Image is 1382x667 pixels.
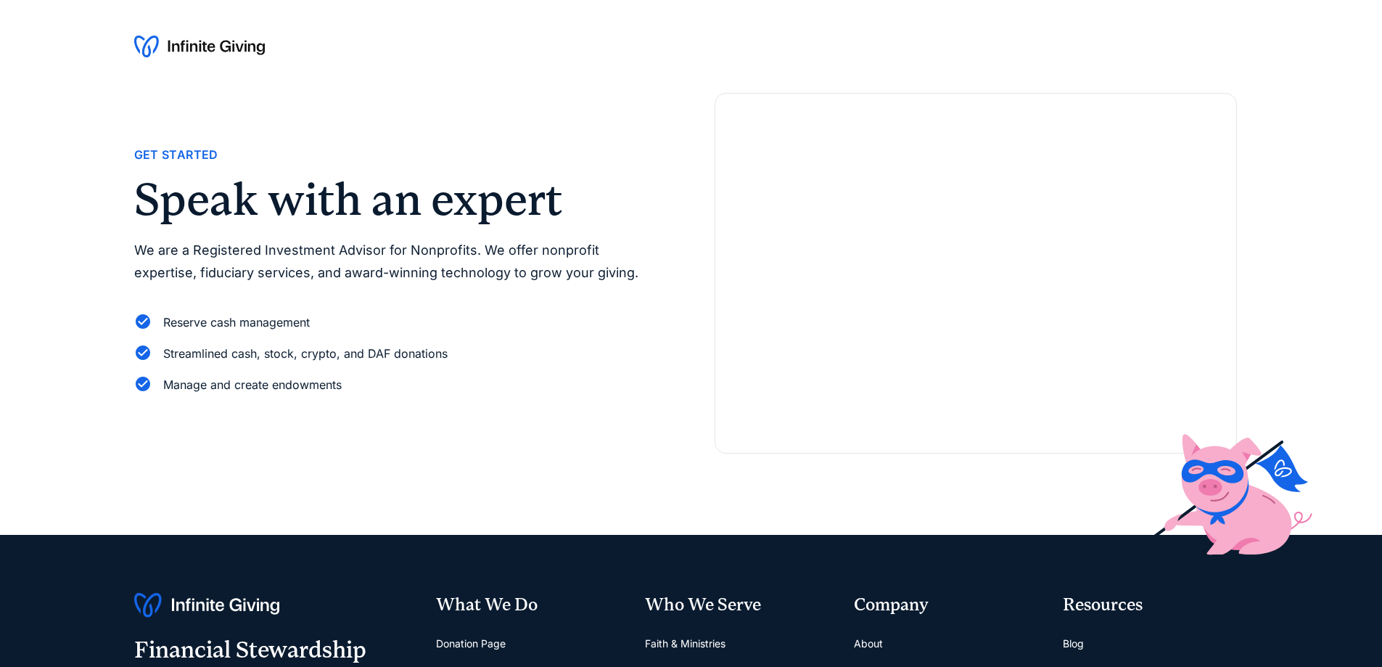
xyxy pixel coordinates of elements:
div: Get Started [134,145,218,165]
a: About [854,629,883,658]
div: Reserve cash management [163,313,310,332]
div: Company [854,593,1040,618]
a: Blog [1063,629,1084,658]
div: Manage and create endowments [163,375,342,395]
a: Faith & Ministries [645,629,725,658]
h2: Speak with an expert [134,177,657,222]
div: Streamlined cash, stock, crypto, and DAF donations [163,344,448,364]
div: What We Do [436,593,622,618]
a: Donation Page [436,629,506,658]
iframe: Form 0 [739,140,1213,430]
div: Resources [1063,593,1249,618]
p: We are a Registered Investment Advisor for Nonprofits. We offer nonprofit expertise, fiduciary se... [134,240,657,284]
div: Who We Serve [645,593,831,618]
